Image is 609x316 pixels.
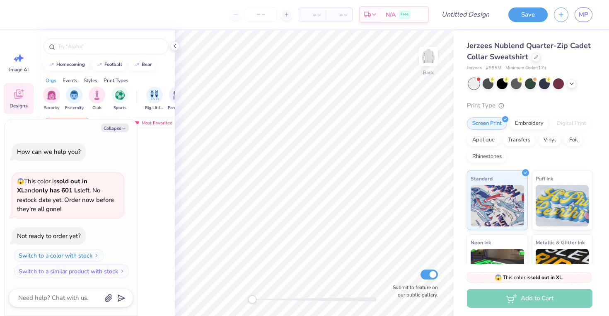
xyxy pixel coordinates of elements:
span: – – [304,10,321,19]
div: Print Types [104,77,128,84]
button: football [92,58,126,71]
div: Transfers [503,134,536,146]
div: Screen Print [467,117,507,130]
button: Collapse [101,124,129,132]
span: N/A [386,10,396,19]
input: Try "Alpha" [57,42,163,51]
img: Neon Ink [471,249,524,290]
img: Switch to a similar product with stock [120,269,125,274]
img: Parent's Weekend Image [173,90,182,100]
button: filter button [145,87,164,111]
img: Sorority Image [47,90,56,100]
span: This color is . [495,274,563,281]
a: MP [575,7,592,22]
div: Applique [467,134,500,146]
div: football [104,62,122,67]
strong: only has 601 Ls [35,186,80,194]
img: Club Image [92,90,101,100]
div: Digital Print [551,117,592,130]
span: Jerzees Nublend Quarter-Zip Cadet Collar Sweatshirt [467,41,591,62]
span: 😱 [17,177,24,185]
span: Free [401,12,408,17]
span: Neon Ink [471,238,491,247]
div: Not ready to order yet? [17,232,81,240]
button: bear [129,58,155,71]
span: Sorority [44,105,59,111]
div: homecoming [56,62,85,67]
button: homecoming [43,58,89,71]
div: Accessibility label [248,295,256,304]
span: Fraternity [65,105,84,111]
div: Embroidery [510,117,549,130]
span: # 995M [486,65,501,72]
img: trend_line.gif [96,62,103,67]
img: Big Little Reveal Image [150,90,159,100]
span: Image AI [9,66,29,73]
span: – – [331,10,347,19]
button: Switch to a similar product with stock [14,265,129,278]
div: Rhinestones [467,151,507,163]
span: This color is and left. No restock date yet. Order now before they're all gone! [17,177,114,214]
span: Puff Ink [536,174,553,183]
img: Back [420,48,437,65]
img: Sports Image [115,90,125,100]
span: Metallic & Glitter Ink [536,238,585,247]
div: filter for Club [89,87,105,111]
div: filter for Sorority [43,87,60,111]
button: filter button [89,87,105,111]
img: Switch to a color with stock [94,253,99,258]
div: Trending [93,118,127,128]
img: trend_line.gif [48,62,55,67]
span: Designs [10,102,28,109]
img: Fraternity Image [70,90,79,100]
span: Parent's Weekend [168,105,187,111]
input: Untitled Design [435,6,496,23]
img: Metallic & Glitter Ink [536,249,589,290]
button: filter button [168,87,187,111]
button: filter button [111,87,128,111]
span: Club [92,105,101,111]
button: Switch to a color with stock [14,249,104,262]
span: Minimum Order: 12 + [505,65,547,72]
div: Styles [84,77,97,84]
div: filter for Parent's Weekend [168,87,187,111]
img: Standard [471,185,524,226]
div: Your Org's Fav [44,118,90,128]
div: Foil [564,134,583,146]
div: Vinyl [538,134,561,146]
span: 😱 [495,274,502,282]
div: How can we help you? [17,148,81,156]
span: Sports [114,105,126,111]
div: filter for Big Little Reveal [145,87,164,111]
strong: sold out in XL [530,274,562,281]
div: Most Favorited [130,118,176,128]
span: Jerzees [467,65,482,72]
img: Puff Ink [536,185,589,226]
div: Print Type [467,101,592,110]
div: bear [142,62,152,67]
span: Big Little Reveal [145,105,164,111]
div: Orgs [46,77,56,84]
div: Events [63,77,77,84]
span: MP [579,10,588,19]
button: Save [508,7,548,22]
button: filter button [65,87,84,111]
span: Standard [471,174,493,183]
img: trend_line.gif [133,62,140,67]
input: – – [245,7,277,22]
div: filter for Fraternity [65,87,84,111]
div: Back [423,69,434,76]
button: filter button [43,87,60,111]
label: Submit to feature on our public gallery. [388,284,438,299]
div: filter for Sports [111,87,128,111]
